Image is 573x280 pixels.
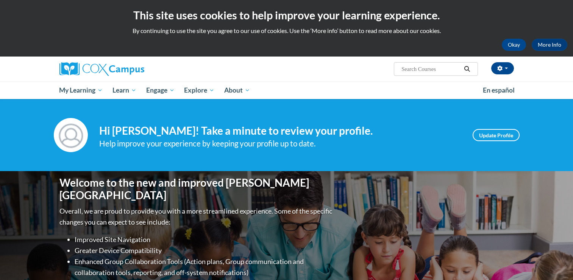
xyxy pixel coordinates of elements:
div: Main menu [48,82,525,99]
li: Greater Device Compatibility [75,245,334,256]
span: Explore [184,86,214,95]
a: Engage [141,82,180,99]
li: Improved Site Navigation [75,234,334,245]
span: About [224,86,250,95]
p: Overall, we are proud to provide you with a more streamlined experience. Some of the specific cha... [59,206,334,228]
div: Help improve your experience by keeping your profile up to date. [99,137,461,150]
a: Explore [179,82,219,99]
h1: Welcome to the new and improved [PERSON_NAME][GEOGRAPHIC_DATA] [59,176,334,202]
span: My Learning [59,86,103,95]
button: Account Settings [491,62,514,74]
span: Engage [146,86,175,95]
img: Profile Image [54,118,88,152]
p: By continuing to use the site you agree to our use of cookies. Use the ‘More info’ button to read... [6,27,567,35]
h2: This site uses cookies to help improve your learning experience. [6,8,567,23]
a: En español [478,82,520,98]
button: Okay [502,39,526,51]
a: My Learning [55,82,108,99]
span: En español [483,86,515,94]
input: Search Courses [401,64,461,74]
a: More Info [532,39,567,51]
h4: Hi [PERSON_NAME]! Take a minute to review your profile. [99,124,461,137]
a: About [219,82,255,99]
iframe: Button to launch messaging window [543,250,567,274]
img: Cox Campus [59,62,144,76]
a: Cox Campus [59,62,203,76]
a: Update Profile [473,129,520,141]
a: Learn [108,82,141,99]
li: Enhanced Group Collaboration Tools (Action plans, Group communication and collaboration tools, re... [75,256,334,278]
span: Learn [112,86,136,95]
button: Search [461,64,473,74]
